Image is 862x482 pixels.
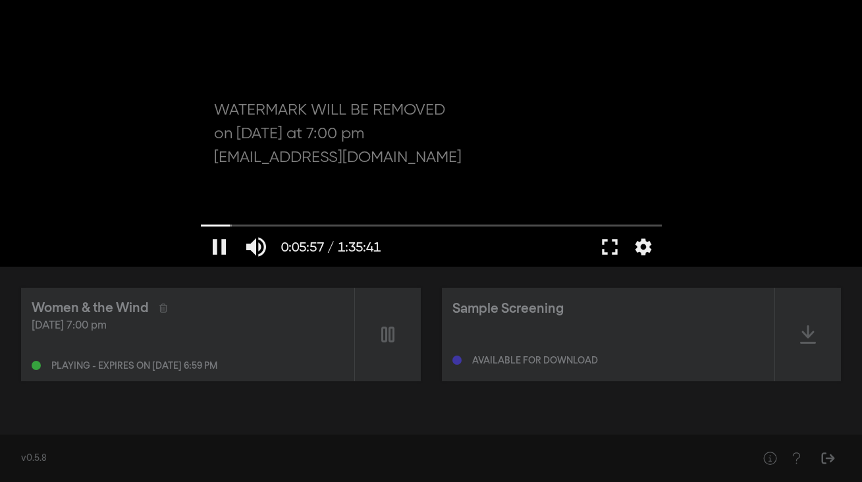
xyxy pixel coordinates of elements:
[472,356,598,365] div: Available for download
[238,227,275,267] button: Mute
[32,318,344,334] div: [DATE] 7:00 pm
[591,227,628,267] button: Full screen
[815,445,841,471] button: Sign Out
[32,298,149,318] div: Women & the Wind
[275,227,387,267] button: 0:05:57 / 1:35:41
[452,299,564,319] div: Sample Screening
[201,227,238,267] button: Pause
[51,361,217,371] div: Playing - expires on [DATE] 6:59 pm
[628,227,659,267] button: More settings
[757,445,783,471] button: Help
[21,452,730,466] div: v0.5.8
[783,445,809,471] button: Help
